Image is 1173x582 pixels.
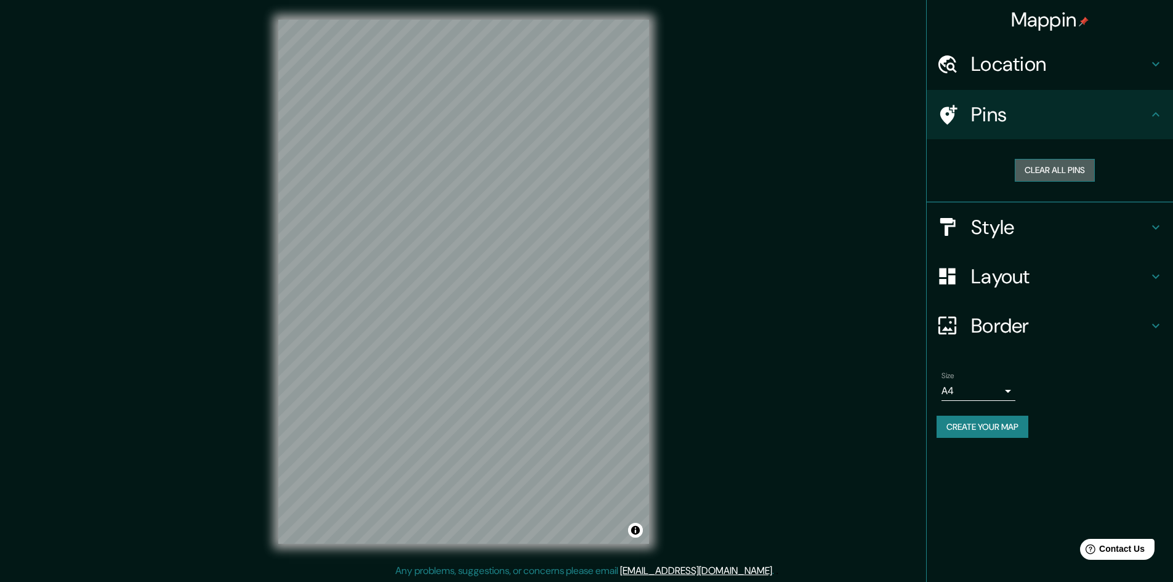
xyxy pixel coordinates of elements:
h4: Border [971,313,1148,338]
div: . [776,564,778,578]
button: Toggle attribution [628,523,643,538]
div: Style [927,203,1173,252]
div: Pins [927,90,1173,139]
label: Size [941,370,954,381]
button: Clear all pins [1015,159,1095,182]
h4: Layout [971,264,1148,289]
div: Border [927,301,1173,350]
button: Create your map [937,416,1028,439]
img: pin-icon.png [1079,17,1089,26]
canvas: Map [278,20,649,544]
div: . [774,564,776,578]
div: Location [927,39,1173,89]
h4: Style [971,215,1148,240]
h4: Location [971,52,1148,76]
h4: Pins [971,102,1148,127]
p: Any problems, suggestions, or concerns please email . [395,564,774,578]
div: A4 [941,381,1015,401]
h4: Mappin [1011,7,1089,32]
iframe: Help widget launcher [1063,534,1159,568]
div: Layout [927,252,1173,301]
a: [EMAIL_ADDRESS][DOMAIN_NAME] [620,564,772,577]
